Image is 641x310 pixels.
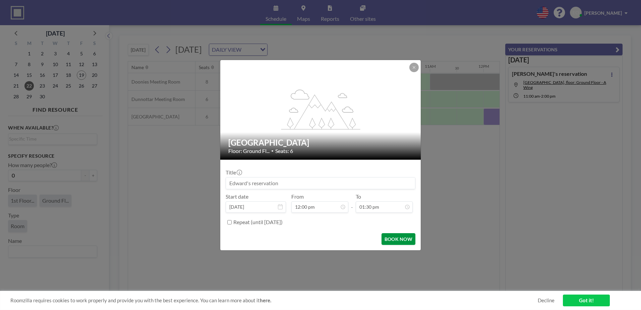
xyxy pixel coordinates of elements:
[351,196,353,210] span: -
[382,233,415,245] button: BOOK NOW
[226,193,248,200] label: Start date
[226,169,241,176] label: Title
[356,193,361,200] label: To
[275,148,293,154] span: Seats: 6
[10,297,538,304] span: Roomzilla requires cookies to work properly and provide you with the best experience. You can lea...
[228,138,413,148] h2: [GEOGRAPHIC_DATA]
[538,297,555,304] a: Decline
[563,295,610,306] a: Got it!
[260,297,271,303] a: here.
[233,219,283,225] label: Repeat (until [DATE])
[271,148,274,153] span: •
[281,89,360,129] g: flex-grow: 1.2;
[226,177,415,189] input: Edward's reservation
[291,193,304,200] label: From
[228,148,270,154] span: Floor: Ground Fl...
